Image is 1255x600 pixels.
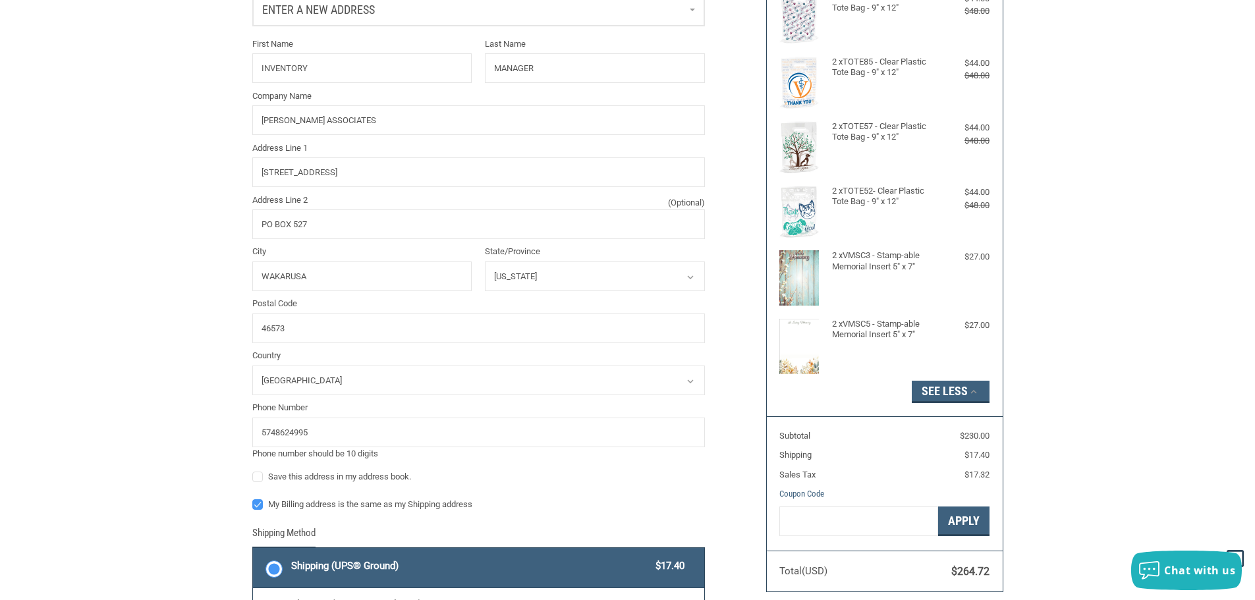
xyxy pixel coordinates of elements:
label: First Name [252,38,472,51]
span: Subtotal [779,431,810,441]
label: Country [252,349,705,362]
label: Last Name [485,38,705,51]
small: (Optional) [668,196,705,209]
div: $44.00 [937,57,990,70]
div: $48.00 [937,69,990,82]
input: Gift Certificate or Coupon Code [779,506,938,536]
span: Shipping [779,450,812,460]
h4: 2 x VMSC3 - Stamp-able Memorial Insert 5" x 7" [832,250,934,272]
button: Apply [938,506,990,536]
span: Shipping (UPS® Ground) [291,559,650,574]
h4: 2 x TOTE85 - Clear Plastic Tote Bag - 9" x 12" [832,57,934,78]
div: $27.00 [937,319,990,332]
label: Company Name [252,90,705,103]
div: $44.00 [937,186,990,199]
label: My Billing address is the same as my Shipping address [252,499,705,510]
span: Sales Tax [779,470,816,479]
div: $48.00 [937,134,990,148]
span: $230.00 [960,431,990,441]
label: Postal Code [252,297,705,310]
label: Address Line 1 [252,142,705,155]
h4: 2 x VMSC5 - Stamp-able Memorial Insert 5" x 7" [832,319,934,341]
label: Address Line 2 [252,194,705,207]
span: $17.40 [964,450,990,460]
span: $17.32 [964,470,990,479]
button: Chat with us [1131,551,1242,590]
span: Chat with us [1164,563,1235,578]
div: $27.00 [937,250,990,263]
h4: 2 x TOTE52- Clear Plastic Tote Bag - 9" x 12" [832,186,934,207]
span: $17.40 [650,559,685,574]
span: $264.72 [951,565,990,578]
div: $44.00 [937,121,990,134]
legend: Shipping Method [252,526,316,547]
label: City [252,245,472,258]
h4: 2 x TOTE57 - Clear Plastic Tote Bag - 9" x 12" [832,121,934,143]
div: $48.00 [937,199,990,212]
button: See Less [912,381,990,403]
label: Save this address in my address book. [252,472,705,482]
label: State/Province [485,245,705,258]
span: Enter a new address [262,3,375,16]
span: Total (USD) [779,565,827,577]
div: Phone number should be 10 digits [252,447,705,460]
a: Coupon Code [779,489,824,499]
div: $48.00 [937,5,990,18]
label: Phone Number [252,401,705,414]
